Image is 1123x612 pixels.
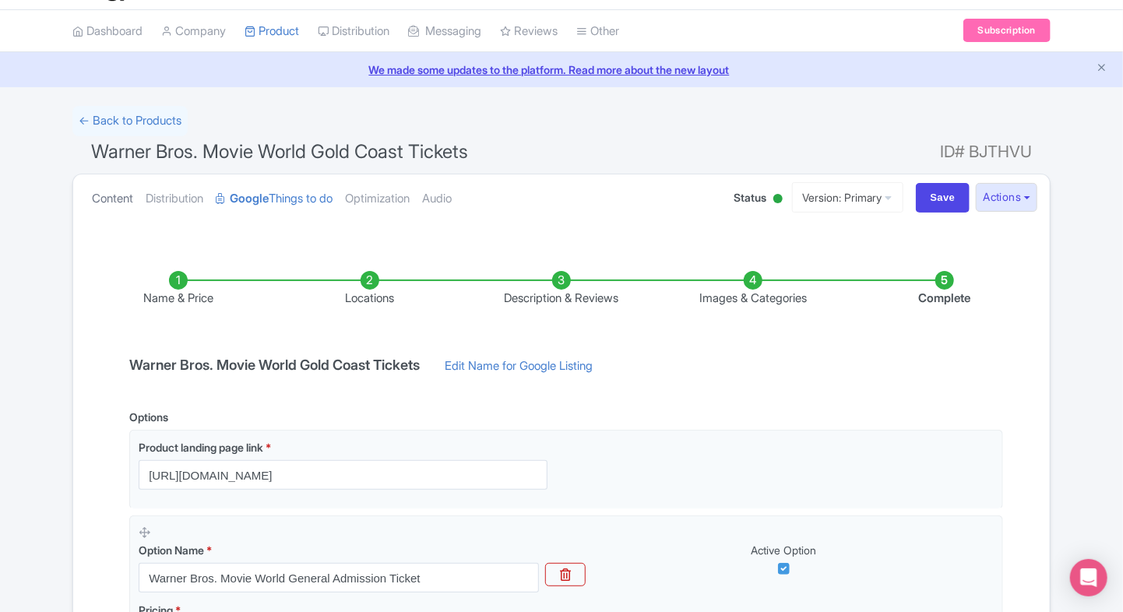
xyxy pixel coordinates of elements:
input: Option Name [139,563,539,593]
a: Distribution [318,10,389,53]
a: We made some updates to the platform. Read more about the new layout [9,62,1114,78]
li: Complete [849,271,1040,308]
a: Messaging [408,10,481,53]
button: Actions [976,183,1037,212]
a: Dashboard [72,10,143,53]
strong: Google [230,190,269,208]
h4: Warner Bros. Movie World Gold Coast Tickets [120,357,429,373]
input: Save [916,183,970,213]
a: Reviews [500,10,558,53]
div: Active [770,188,786,212]
span: Active Option [751,543,816,557]
a: Product [245,10,299,53]
div: Options [129,409,168,425]
a: Content [92,174,133,223]
button: Close announcement [1096,60,1107,78]
span: Status [734,189,767,206]
a: Subscription [963,19,1051,42]
a: Optimization [345,174,410,223]
a: Version: Primary [792,182,903,213]
a: GoogleThings to do [216,174,333,223]
li: Name & Price [83,271,274,308]
a: Audio [422,174,452,223]
a: Other [576,10,619,53]
li: Description & Reviews [466,271,657,308]
li: Locations [274,271,466,308]
a: Edit Name for Google Listing [429,357,608,382]
a: ← Back to Products [72,106,188,136]
span: Warner Bros. Movie World Gold Coast Tickets [91,140,468,163]
a: Distribution [146,174,203,223]
a: Company [161,10,226,53]
input: Product landing page link [139,460,547,490]
span: Product landing page link [139,441,263,454]
span: Option Name [139,543,204,557]
li: Images & Categories [657,271,849,308]
div: Open Intercom Messenger [1070,559,1107,596]
span: ID# BJTHVU [940,136,1032,167]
